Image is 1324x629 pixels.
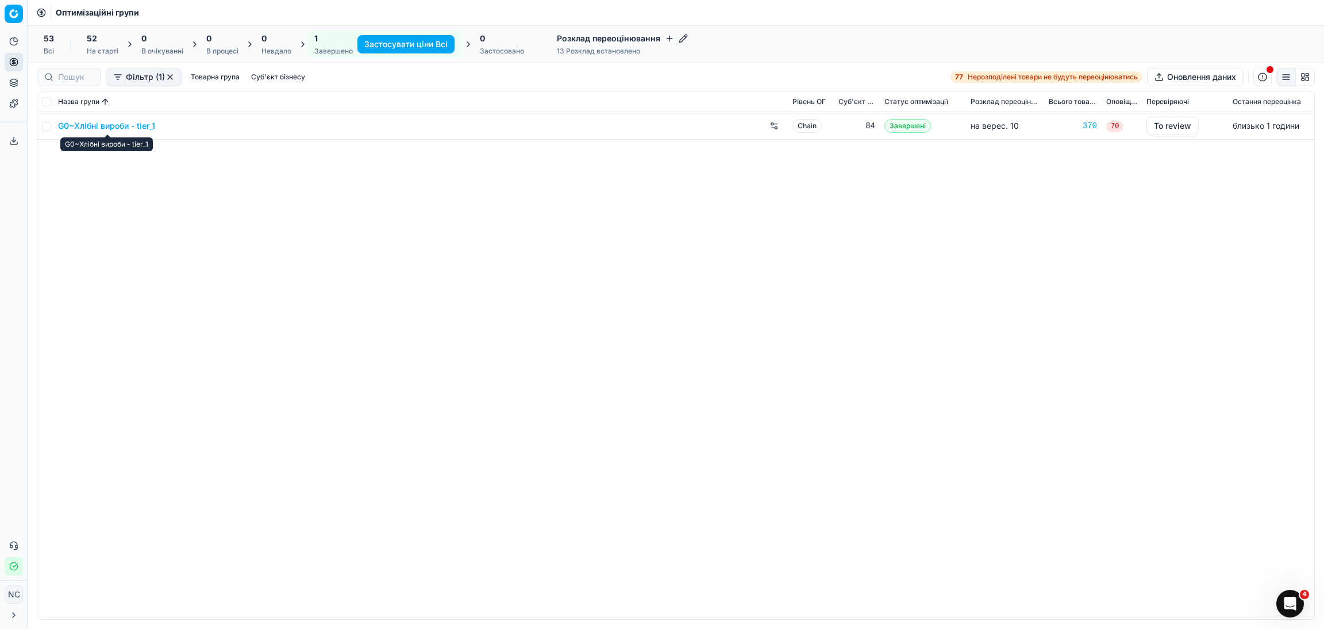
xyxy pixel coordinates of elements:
span: 0 [480,33,485,44]
button: To review [1146,117,1199,135]
span: NC [5,586,22,603]
span: 1 [314,33,318,44]
div: В очікуванні [141,47,183,56]
span: Рівень OГ [792,97,826,106]
nav: breadcrumb [56,7,139,18]
span: 0 [206,33,211,44]
span: Завершені [884,119,931,133]
button: NC [5,585,23,604]
button: Оновлення даних [1147,68,1244,86]
span: 0 [261,33,267,44]
div: Невдало [261,47,291,56]
span: на верес. 10 [971,121,1019,131]
button: Sorted by Назва групи ascending [99,96,111,108]
div: G0~Хлібні вироби - tier_1 [60,137,153,151]
a: 77Нерозподілені товари не будуть переоцінюватись [950,71,1142,83]
span: Chain [792,119,822,133]
a: 370 [1049,120,1097,132]
span: Статус оптимізації [884,97,948,106]
span: 52 [87,33,97,44]
div: В процесі [206,47,238,56]
div: Завершено [314,47,353,56]
span: Перевіряючі [1146,97,1189,106]
button: Фільтр (1) [106,68,182,86]
span: Оптимізаційні групи [56,7,139,18]
a: G0~Хлібні вироби - tier_1 [58,120,155,132]
div: 13 Розклад встановлено [557,47,688,56]
button: Застосувати ціни Всі [357,35,455,53]
span: 0 [141,33,147,44]
span: близько 1 години [1233,121,1299,131]
span: Нерозподілені товари не будуть переоцінюватись [968,72,1138,82]
button: Суб'єкт бізнесу [247,70,310,84]
div: 84 [838,120,875,132]
span: 4 [1300,590,1309,599]
span: Суб'єкт бізнесу [838,97,875,106]
span: Всього товарів [1049,97,1097,106]
span: Розклад переоцінювання [971,97,1040,106]
iframe: Intercom live chat [1276,590,1304,618]
span: Остання переоцінка [1233,97,1301,106]
strong: 77 [955,72,963,82]
button: Товарна група [186,70,244,84]
span: Назва групи [58,97,99,106]
input: Пошук [58,71,94,83]
div: На старті [87,47,118,56]
span: 53 [44,33,54,44]
div: Застосовано [480,47,524,56]
div: Всі [44,47,54,56]
span: Оповіщення [1106,97,1137,106]
span: 70 [1106,121,1123,132]
h4: Розклад переоцінювання [557,33,688,44]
